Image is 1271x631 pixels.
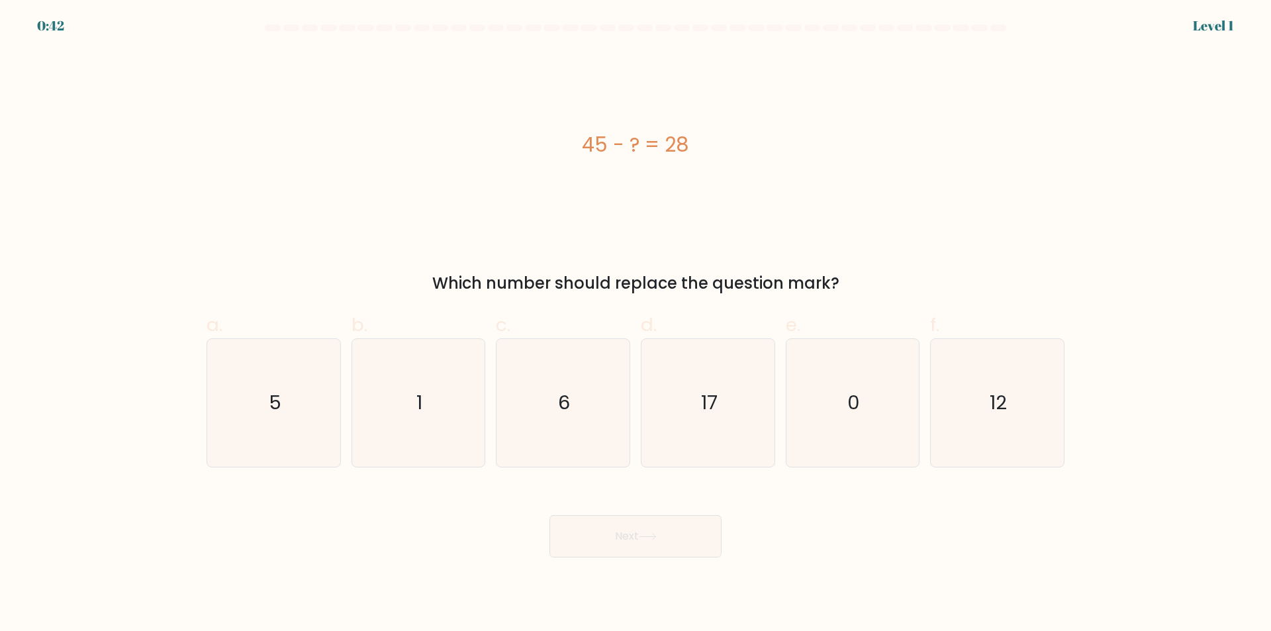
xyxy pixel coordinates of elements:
text: 6 [559,390,571,416]
text: 1 [416,390,422,416]
span: e. [786,312,800,338]
div: Level 1 [1193,16,1234,36]
text: 5 [269,390,281,416]
div: 0:42 [37,16,64,36]
span: d. [641,312,657,338]
text: 0 [847,390,860,416]
div: 45 - ? = 28 [207,130,1064,160]
text: 12 [990,390,1008,416]
text: 17 [701,390,718,416]
span: b. [352,312,367,338]
span: c. [496,312,510,338]
div: Which number should replace the question mark? [214,271,1057,295]
span: a. [207,312,222,338]
span: f. [930,312,939,338]
button: Next [549,515,722,558]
